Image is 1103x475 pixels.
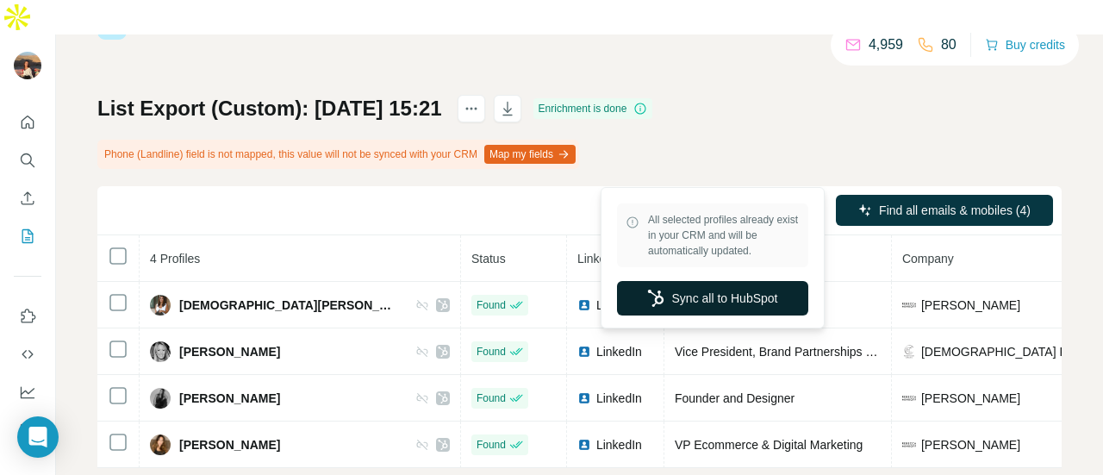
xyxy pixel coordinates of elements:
button: Search [14,145,41,176]
button: Feedback [14,415,41,446]
img: Avatar [150,434,171,455]
span: Status [471,252,506,266]
button: Use Surfe on LinkedIn [14,301,41,332]
img: Avatar [150,295,171,316]
span: Founder and Designer [675,391,795,405]
div: Open Intercom Messenger [17,416,59,458]
span: [PERSON_NAME] [179,436,280,453]
img: Avatar [150,388,171,409]
span: All selected profiles already exist in your CRM and will be automatically updated. [648,212,800,259]
div: Enrichment is done [533,98,653,119]
img: LinkedIn logo [577,438,591,452]
span: LinkedIn [577,252,623,266]
span: LinkedIn [596,436,642,453]
span: Company [902,252,954,266]
button: Sync all to HubSpot [617,281,808,316]
img: LinkedIn logo [577,391,591,405]
img: company-logo [902,345,916,359]
span: LinkedIn [596,343,642,360]
div: Phone (Landline) field is not mapped, this value will not be synced with your CRM [97,140,579,169]
span: [DEMOGRAPHIC_DATA][PERSON_NAME] [179,297,398,314]
p: 80 [941,34,957,55]
img: company-logo [902,298,916,312]
img: LinkedIn logo [577,298,591,312]
span: Found [477,297,506,313]
span: Found [477,437,506,453]
button: Buy credits [985,33,1065,57]
button: Find all emails & mobiles (4) [836,195,1053,226]
span: VP Ecommerce & Digital Marketing [675,438,863,452]
button: Dashboard [14,377,41,408]
span: 4 Profiles [150,252,200,266]
button: Use Surfe API [14,339,41,370]
button: actions [458,95,485,122]
img: company-logo [902,391,916,405]
span: Found [477,391,506,406]
span: Find all emails & mobiles (4) [879,202,1031,219]
span: [PERSON_NAME] [921,390,1020,407]
span: [PERSON_NAME] [921,436,1020,453]
img: Avatar [14,52,41,79]
span: LinkedIn [596,390,642,407]
p: 4,959 [869,34,903,55]
span: LinkedIn [596,297,642,314]
img: Avatar [150,341,171,362]
button: Map my fields [484,145,576,164]
h1: List Export (Custom): [DATE] 15:21 [97,95,442,122]
button: My lists [14,221,41,252]
span: Found [477,344,506,359]
span: [PERSON_NAME] [921,297,1020,314]
span: [PERSON_NAME] [179,390,280,407]
span: [PERSON_NAME] [179,343,280,360]
button: Quick start [14,107,41,138]
button: Enrich CSV [14,183,41,214]
span: Vice President, Brand Partnerships & Strategic Communications [675,345,1018,359]
img: company-logo [902,438,916,452]
img: LinkedIn logo [577,345,591,359]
